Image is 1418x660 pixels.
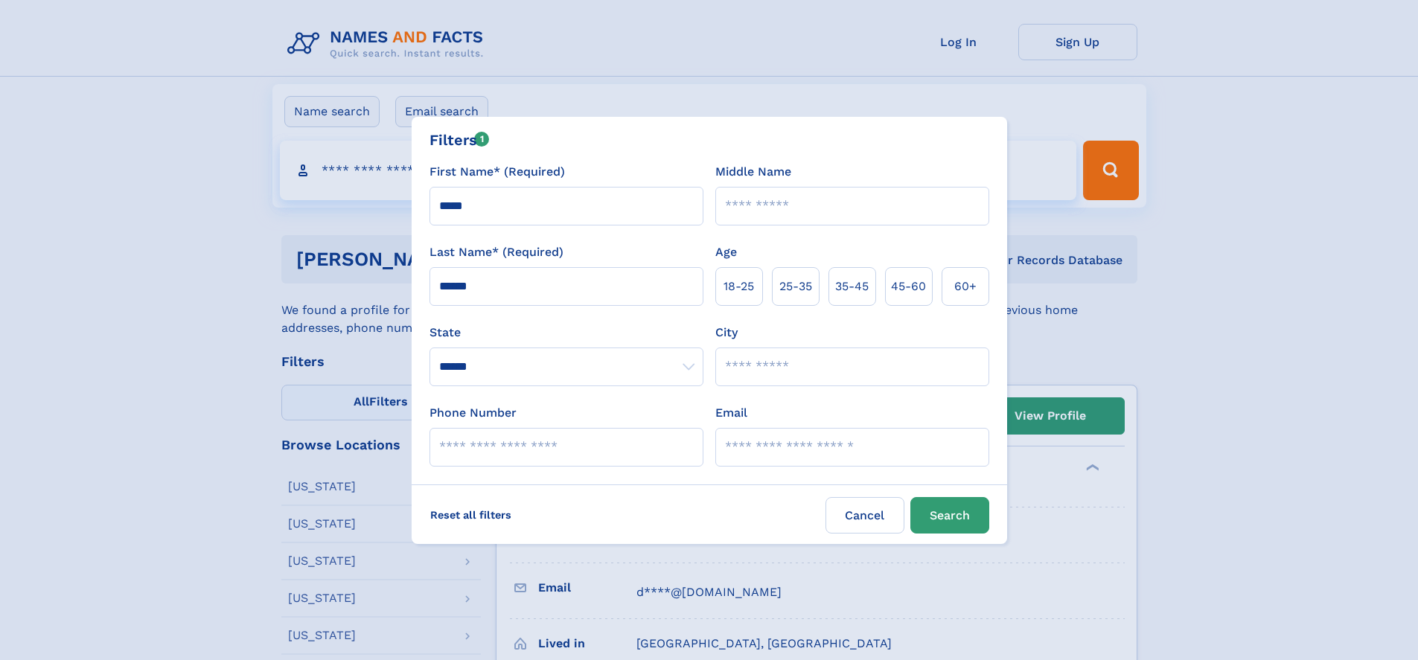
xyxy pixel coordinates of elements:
span: 18‑25 [724,278,754,295]
span: 60+ [954,278,977,295]
label: Middle Name [715,163,791,181]
label: Reset all filters [421,497,521,533]
label: City [715,324,738,342]
label: Phone Number [429,404,517,422]
label: First Name* (Required) [429,163,565,181]
div: Filters [429,129,490,151]
button: Search [910,497,989,534]
span: 45‑60 [891,278,926,295]
label: Cancel [825,497,904,534]
label: Age [715,243,737,261]
label: Last Name* (Required) [429,243,563,261]
span: 35‑45 [835,278,869,295]
label: State [429,324,703,342]
span: 25‑35 [779,278,812,295]
label: Email [715,404,747,422]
